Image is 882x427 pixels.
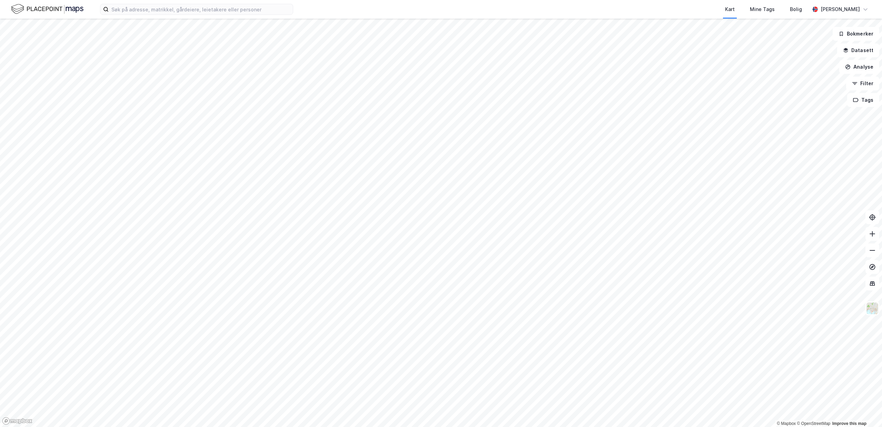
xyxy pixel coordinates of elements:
[750,5,775,13] div: Mine Tags
[848,394,882,427] iframe: Chat Widget
[797,421,830,426] a: OpenStreetMap
[777,421,796,426] a: Mapbox
[837,43,879,57] button: Datasett
[839,60,879,74] button: Analyse
[11,3,83,15] img: logo.f888ab2527a4732fd821a326f86c7f29.svg
[848,394,882,427] div: Kontrollprogram for chat
[725,5,735,13] div: Kart
[866,302,879,315] img: Z
[790,5,802,13] div: Bolig
[847,93,879,107] button: Tags
[832,421,866,426] a: Improve this map
[833,27,879,41] button: Bokmerker
[2,417,32,425] a: Mapbox homepage
[821,5,860,13] div: [PERSON_NAME]
[846,77,879,90] button: Filter
[109,4,293,14] input: Søk på adresse, matrikkel, gårdeiere, leietakere eller personer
